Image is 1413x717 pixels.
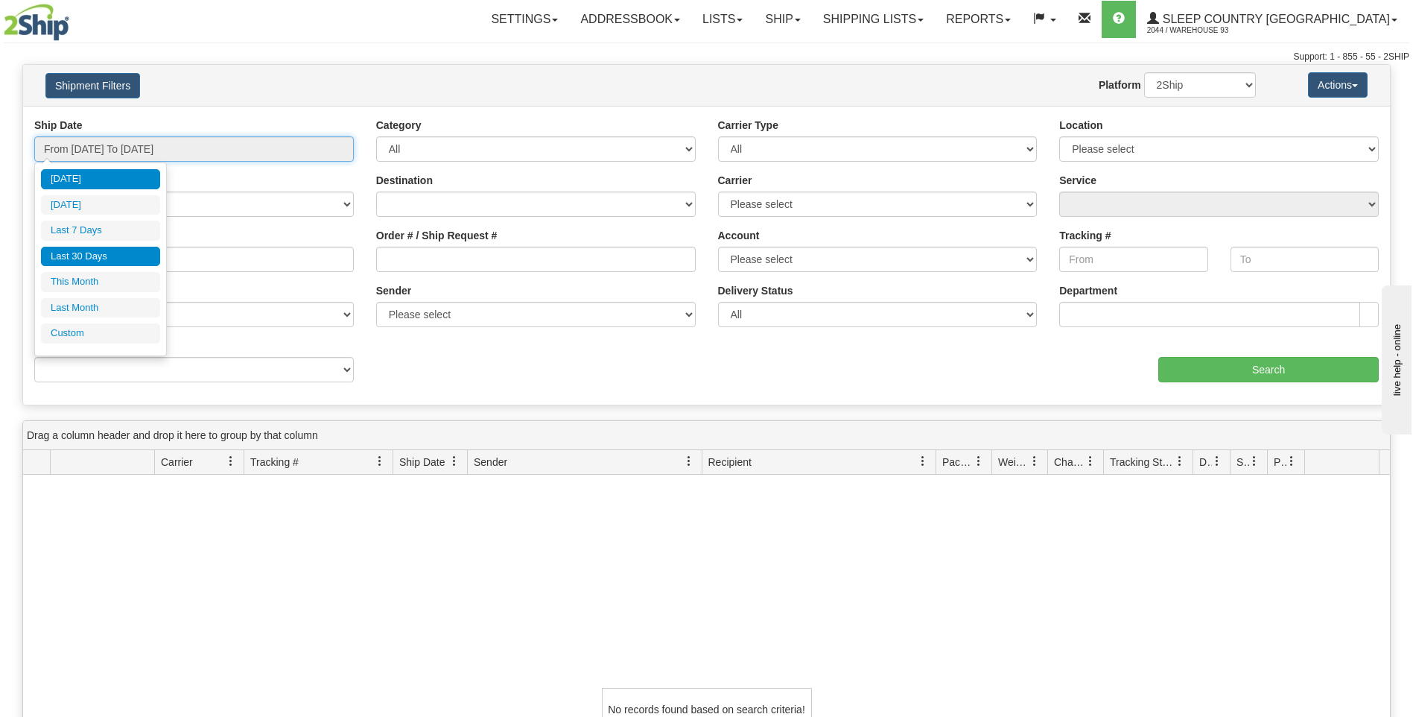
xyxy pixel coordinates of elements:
[1158,357,1379,382] input: Search
[1242,449,1267,474] a: Shipment Issues filter column settings
[399,455,445,470] span: Ship Date
[754,1,811,38] a: Ship
[41,298,160,318] li: Last Month
[41,195,160,215] li: [DATE]
[1059,173,1096,188] label: Service
[676,449,702,474] a: Sender filter column settings
[1136,1,1409,38] a: Sleep Country [GEOGRAPHIC_DATA] 2044 / Warehouse 93
[41,247,160,267] li: Last 30 Days
[41,221,160,241] li: Last 7 Days
[1059,283,1117,298] label: Department
[250,455,299,470] span: Tracking #
[1059,247,1207,272] input: From
[34,118,83,133] label: Ship Date
[935,1,1022,38] a: Reports
[376,283,411,298] label: Sender
[718,173,752,188] label: Carrier
[910,449,936,474] a: Recipient filter column settings
[1279,449,1304,474] a: Pickup Status filter column settings
[708,455,752,470] span: Recipient
[442,449,467,474] a: Ship Date filter column settings
[1308,72,1368,98] button: Actions
[1199,455,1212,470] span: Delivery Status
[4,4,69,41] img: logo2044.jpg
[367,449,393,474] a: Tracking # filter column settings
[1022,449,1047,474] a: Weight filter column settings
[1159,13,1390,25] span: Sleep Country [GEOGRAPHIC_DATA]
[691,1,754,38] a: Lists
[966,449,991,474] a: Packages filter column settings
[1231,247,1379,272] input: To
[718,283,793,298] label: Delivery Status
[1110,455,1175,470] span: Tracking Status
[161,455,193,470] span: Carrier
[1167,449,1193,474] a: Tracking Status filter column settings
[41,169,160,189] li: [DATE]
[1147,23,1259,38] span: 2044 / Warehouse 93
[1054,455,1085,470] span: Charge
[718,118,778,133] label: Carrier Type
[218,449,244,474] a: Carrier filter column settings
[1078,449,1103,474] a: Charge filter column settings
[1099,78,1141,92] label: Platform
[998,455,1029,470] span: Weight
[474,455,507,470] span: Sender
[718,228,760,243] label: Account
[1274,455,1286,470] span: Pickup Status
[1059,228,1111,243] label: Tracking #
[942,455,974,470] span: Packages
[1059,118,1102,133] label: Location
[41,323,160,344] li: Custom
[376,173,433,188] label: Destination
[1236,455,1249,470] span: Shipment Issues
[4,51,1409,63] div: Support: 1 - 855 - 55 - 2SHIP
[812,1,935,38] a: Shipping lists
[41,272,160,292] li: This Month
[376,228,498,243] label: Order # / Ship Request #
[376,118,422,133] label: Category
[1204,449,1230,474] a: Delivery Status filter column settings
[569,1,691,38] a: Addressbook
[11,13,138,24] div: live help - online
[480,1,569,38] a: Settings
[45,73,140,98] button: Shipment Filters
[1379,282,1412,435] iframe: chat widget
[23,421,1390,450] div: grid grouping header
